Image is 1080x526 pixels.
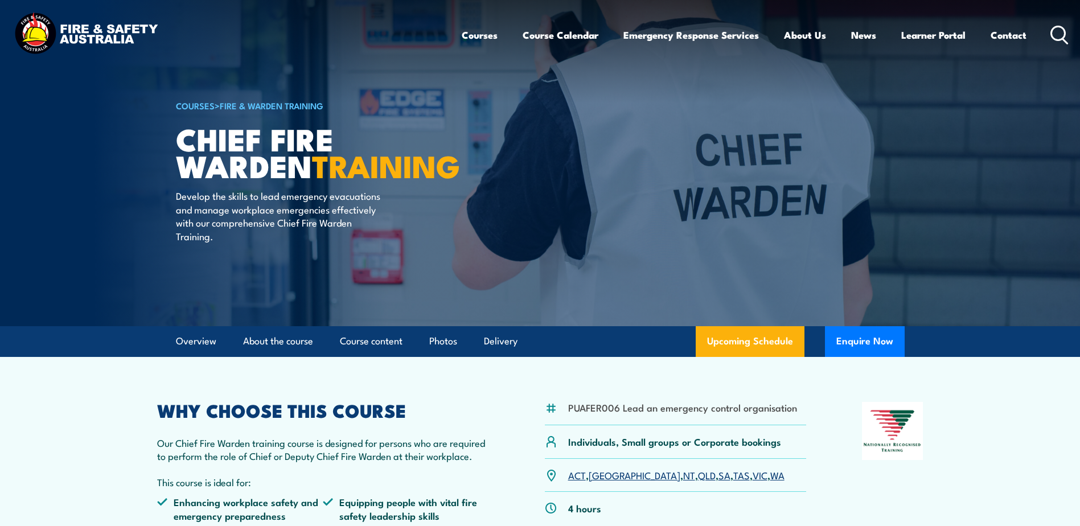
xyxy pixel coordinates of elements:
[312,141,460,188] strong: TRAINING
[991,20,1026,50] a: Contact
[683,468,695,482] a: NT
[851,20,876,50] a: News
[340,326,403,356] a: Course content
[157,495,323,522] li: Enhancing workplace safety and emergency preparedness
[568,502,601,515] p: 4 hours
[698,468,716,482] a: QLD
[176,326,216,356] a: Overview
[862,402,923,460] img: Nationally Recognised Training logo.
[696,326,804,357] a: Upcoming Schedule
[323,495,489,522] li: Equipping people with vital fire safety leadership skills
[157,436,490,463] p: Our Chief Fire Warden training course is designed for persons who are required to perform the rol...
[718,468,730,482] a: SA
[243,326,313,356] a: About the course
[568,435,781,448] p: Individuals, Small groups or Corporate bookings
[157,402,490,418] h2: WHY CHOOSE THIS COURSE
[220,99,323,112] a: Fire & Warden Training
[429,326,457,356] a: Photos
[623,20,759,50] a: Emergency Response Services
[753,468,767,482] a: VIC
[825,326,905,357] button: Enquire Now
[568,401,797,414] li: PUAFER006 Lead an emergency control organisation
[157,475,490,488] p: This course is ideal for:
[733,468,750,482] a: TAS
[176,99,215,112] a: COURSES
[176,189,384,243] p: Develop the skills to lead emergency evacuations and manage workplace emergencies effectively wit...
[484,326,518,356] a: Delivery
[523,20,598,50] a: Course Calendar
[176,98,457,112] h6: >
[176,125,457,178] h1: Chief Fire Warden
[568,468,586,482] a: ACT
[784,20,826,50] a: About Us
[568,469,785,482] p: , , , , , , ,
[770,468,785,482] a: WA
[462,20,498,50] a: Courses
[901,20,966,50] a: Learner Portal
[589,468,680,482] a: [GEOGRAPHIC_DATA]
